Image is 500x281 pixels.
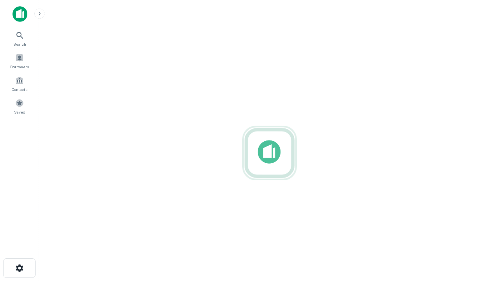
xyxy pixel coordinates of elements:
a: Borrowers [2,50,37,71]
img: capitalize-icon.png [12,6,27,22]
a: Contacts [2,73,37,94]
span: Search [13,41,26,47]
span: Borrowers [10,64,29,70]
span: Contacts [12,86,27,92]
span: Saved [14,109,25,115]
a: Search [2,28,37,49]
a: Saved [2,96,37,117]
iframe: Chat Widget [461,194,500,231]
